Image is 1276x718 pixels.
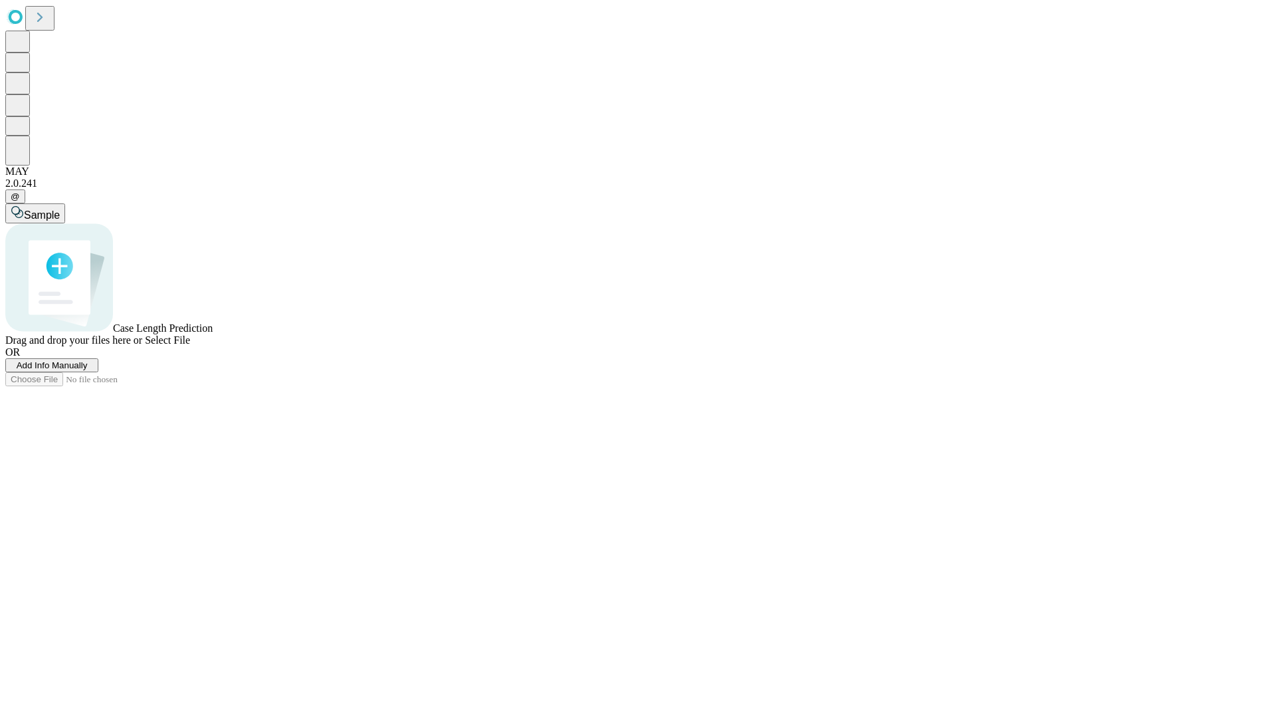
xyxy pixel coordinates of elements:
div: MAY [5,166,1271,178]
button: Add Info Manually [5,358,98,372]
button: @ [5,189,25,203]
button: Sample [5,203,65,223]
span: @ [11,191,20,201]
div: 2.0.241 [5,178,1271,189]
span: Drag and drop your files here or [5,334,142,346]
span: OR [5,346,20,358]
span: Case Length Prediction [113,322,213,334]
span: Add Info Manually [17,360,88,370]
span: Select File [145,334,190,346]
span: Sample [24,209,60,221]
